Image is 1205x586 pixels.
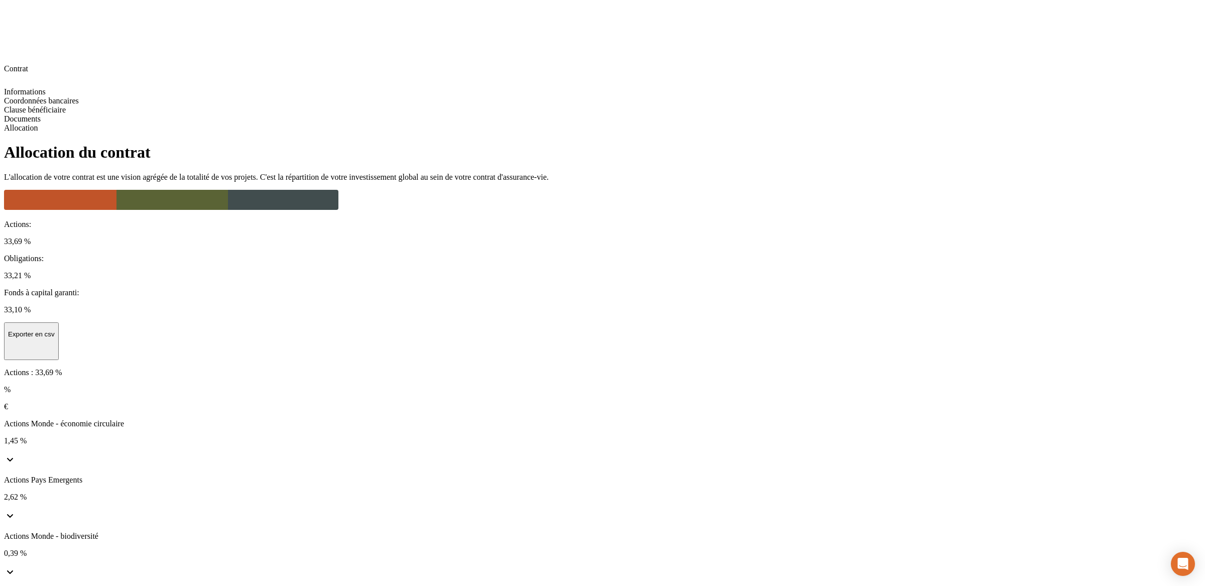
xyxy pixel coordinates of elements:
[4,220,1201,229] p: Actions :
[4,436,1201,445] p: 1,45 %
[4,532,1201,541] p: Actions Monde - biodiversité
[4,105,66,114] span: Clause bénéficiaire
[4,385,1201,394] p: %
[4,173,1201,182] p: L'allocation de votre contrat est une vision agrégée de la totalité de vos projets. C'est la répa...
[4,402,1201,411] p: €
[4,322,59,360] button: Exporter en csv
[4,254,1201,263] p: Obligations :
[4,476,1201,485] p: Actions Pays Emergents
[4,237,1201,246] p: 33,69 %
[4,64,28,73] span: Contrat
[4,87,46,96] span: Informations
[4,368,1201,377] p: Actions : 33,69 %
[4,549,1201,558] p: 0,39 %
[4,288,1201,297] p: Fonds à capital garanti :
[4,114,41,123] span: Documents
[4,124,38,132] span: Allocation
[4,419,1201,428] p: Actions Monde - économie circulaire
[4,271,1201,280] p: 33,21 %
[4,305,1201,314] p: 33,10 %
[4,96,79,105] span: Coordonnées bancaires
[4,143,1201,162] h1: Allocation du contrat
[8,330,55,338] p: Exporter en csv
[4,493,1201,502] p: 2,62 %
[1171,552,1195,576] div: Open Intercom Messenger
